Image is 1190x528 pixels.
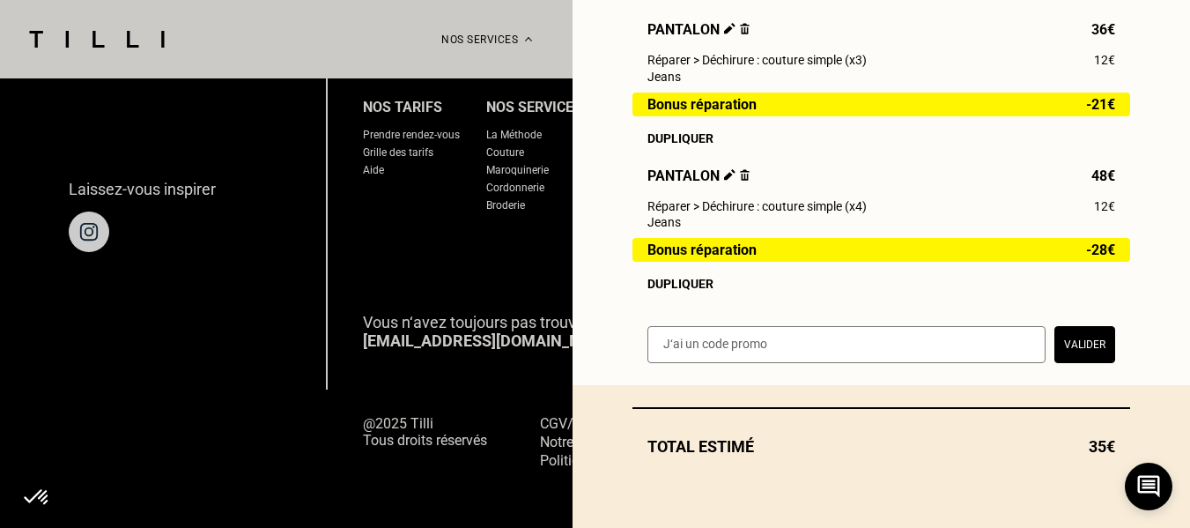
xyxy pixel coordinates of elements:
span: 12€ [1094,53,1115,67]
button: Valider [1054,326,1115,363]
img: Supprimer [740,23,750,34]
span: 35€ [1089,437,1115,456]
span: -28€ [1086,242,1115,257]
input: J‘ai un code promo [647,326,1046,363]
span: Réparer > Déchirure : couture simple (x3) [647,53,867,67]
span: Jeans [647,215,681,229]
span: 36€ [1091,21,1115,38]
div: Dupliquer [647,277,1115,291]
span: Réparer > Déchirure : couture simple (x4) [647,199,867,213]
span: Bonus réparation [647,97,757,112]
span: Pantalon [647,21,750,38]
span: Pantalon [647,167,750,184]
div: Total estimé [632,437,1130,456]
img: Éditer [724,169,735,181]
img: Éditer [724,23,735,34]
span: Jeans [647,70,681,84]
span: -21€ [1086,97,1115,112]
span: 12€ [1094,199,1115,213]
span: Bonus réparation [647,242,757,257]
span: 48€ [1091,167,1115,184]
div: Dupliquer [647,131,1115,145]
img: Supprimer [740,169,750,181]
